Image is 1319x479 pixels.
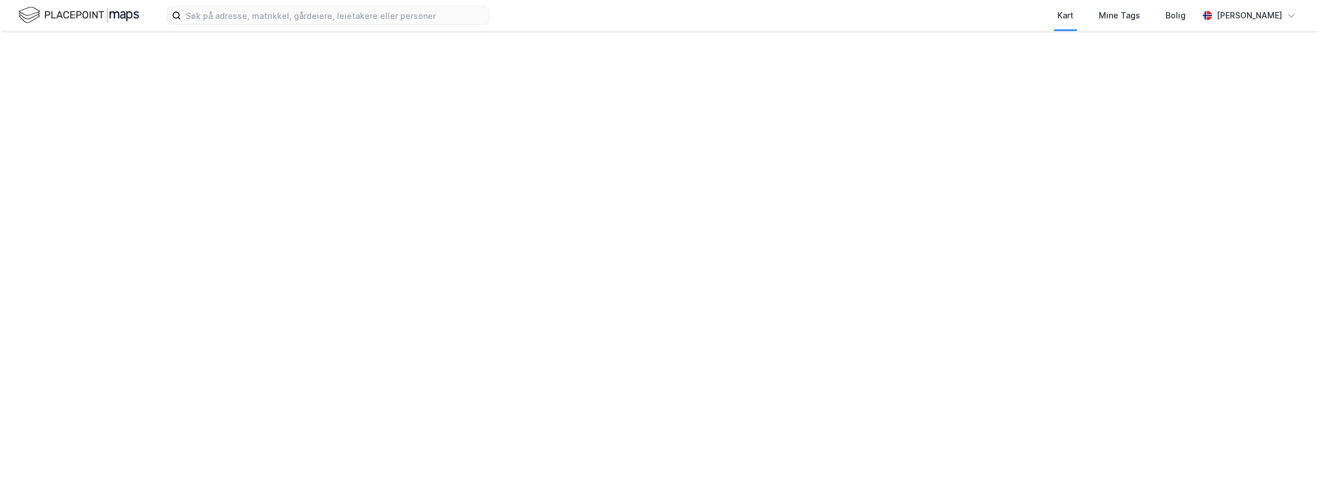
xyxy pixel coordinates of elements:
div: [PERSON_NAME] [1217,9,1282,22]
input: Søk på adresse, matrikkel, gårdeiere, leietakere eller personer [181,7,488,24]
div: Mine Tags [1099,9,1140,22]
div: Kart [1057,9,1073,22]
div: Bolig [1165,9,1186,22]
img: logo.f888ab2527a4732fd821a326f86c7f29.svg [18,5,139,25]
